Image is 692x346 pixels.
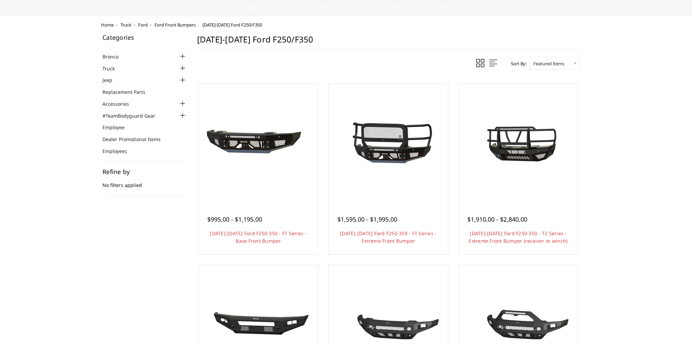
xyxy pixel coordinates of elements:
span: $1,910.00 - $2,840.00 [467,215,527,223]
span: [DATE]-[DATE] Ford F250/F350 [203,22,262,28]
a: Bronco [102,53,127,60]
a: Ford [138,22,148,28]
a: Home [101,22,114,28]
a: 2023-2025 Ford F250-350 - FT Series - Extreme Front Bumper 2023-2025 Ford F250-350 - FT Series - ... [331,85,446,201]
h5: Refine by [102,169,187,175]
div: No filters applied [102,169,187,196]
a: Ford Front Bumpers [155,22,196,28]
a: 2023-2025 Ford F250-350 - T2 Series - Extreme Front Bumper (receiver or winch) 2023-2025 Ford F25... [461,85,576,201]
a: Employees [102,148,135,155]
h5: Categories [102,34,187,40]
a: Employee [102,124,133,131]
h1: [DATE]-[DATE] Ford F250/F350 [197,34,580,50]
a: Support [312,6,339,16]
a: Home [243,6,257,16]
a: #TeamBodyguard Gear [102,112,164,119]
a: Dealer Promotional Items [102,136,169,143]
a: Truck [120,22,131,28]
a: Jeep [102,76,121,84]
a: SEMA Show [392,6,422,16]
a: shop all [271,6,299,16]
a: Truck [102,65,123,72]
a: 2023-2025 Ford F250-350 - FT Series - Base Front Bumper [200,85,316,201]
a: Accessories [102,100,138,107]
a: [DATE]-[DATE] Ford F250-350 - FT Series - Base Front Bumper [210,230,306,244]
a: News [435,6,449,16]
img: 2023-2025 Ford F250-350 - FT Series - Base Front Bumper [204,118,313,169]
label: Sort By: [507,58,527,69]
span: $995.00 - $1,195.00 [207,215,262,223]
span: $1,595.00 - $1,995.00 [337,215,397,223]
img: 2023-2025 Ford F250-350 - T2 Series - Extreme Front Bumper (receiver or winch) [464,113,573,173]
a: Replacement Parts [102,88,154,96]
a: [DATE]-[DATE] Ford F250-350 - T2 Series - Extreme Front Bumper (receiver or winch) [469,230,567,244]
a: [DATE]-[DATE] Ford F250-350 - FT Series - Extreme Front Bumper [340,230,436,244]
a: Dealers [353,6,379,16]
